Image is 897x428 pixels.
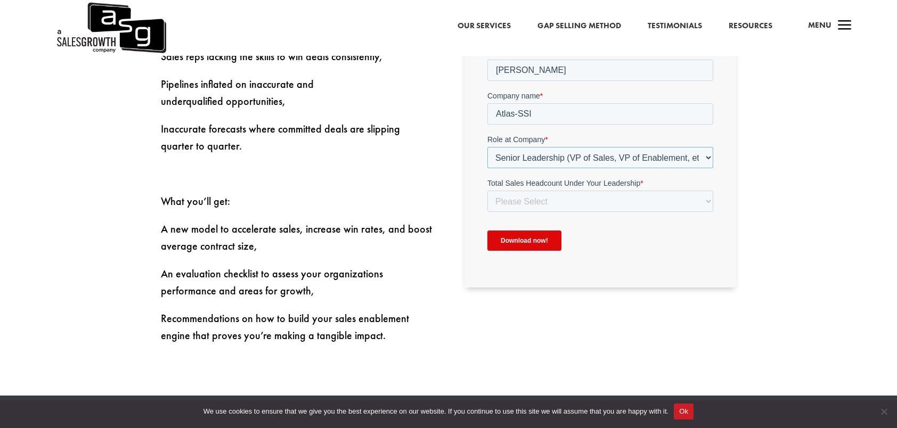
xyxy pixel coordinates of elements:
a: Gap Selling Method [537,19,621,33]
span: Menu [808,20,831,30]
p: An evaluation checklist to assess your organizations performance and areas for growth, [161,265,433,310]
p: Pipelines inflated on inaccurate and underqualified opportunities, [161,76,433,120]
span: We use cookies to ensure that we give you the best experience on our website. If you continue to ... [203,406,668,417]
a: Testimonials [648,19,702,33]
p: Sales reps lacking the skills to win deals consistently, [161,48,433,76]
span: No [878,406,889,417]
p: A new model to accelerate sales, increase win rates, and boost average contract size, [161,220,433,265]
button: Ok [674,404,694,419]
p: Recommendations on how to build your sales enablement engine that proves you’re making a tangible... [161,310,433,355]
span: a [834,15,855,37]
p: What you’ll get: [161,193,433,220]
p: Inaccurate forecasts where committed deals are slipping quarter to quarter. [161,120,433,165]
a: Our Services [458,19,511,33]
a: Resources [729,19,772,33]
